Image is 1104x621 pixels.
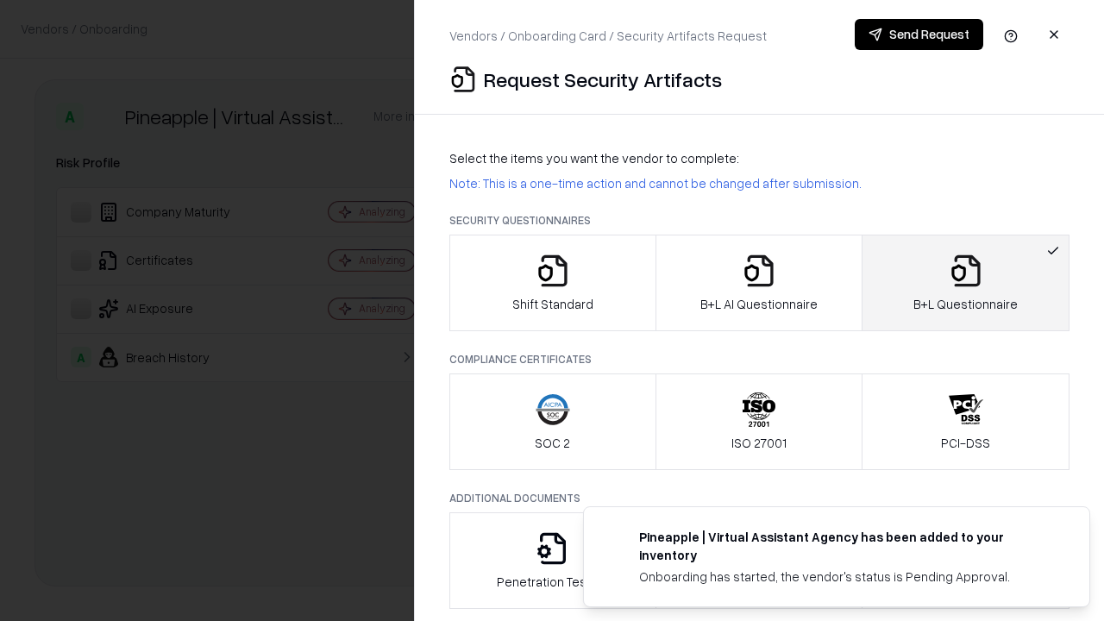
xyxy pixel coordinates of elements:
button: Penetration Testing [449,512,656,609]
p: Request Security Artifacts [484,66,722,93]
button: PCI-DSS [862,373,1069,470]
p: ISO 27001 [731,434,787,452]
p: B+L AI Questionnaire [700,295,818,313]
img: trypineapple.com [605,528,625,549]
p: Additional Documents [449,491,1069,505]
button: B+L AI Questionnaire [655,235,863,331]
button: Shift Standard [449,235,656,331]
p: Security Questionnaires [449,213,1069,228]
button: Send Request [855,19,983,50]
button: B+L Questionnaire [862,235,1069,331]
p: Compliance Certificates [449,352,1069,367]
p: B+L Questionnaire [913,295,1018,313]
p: Select the items you want the vendor to complete: [449,149,1069,167]
button: SOC 2 [449,373,656,470]
p: PCI-DSS [941,434,990,452]
p: Shift Standard [512,295,593,313]
div: Onboarding has started, the vendor's status is Pending Approval. [639,568,1048,586]
button: ISO 27001 [655,373,863,470]
p: SOC 2 [535,434,570,452]
p: Vendors / Onboarding Card / Security Artifacts Request [449,27,767,45]
p: Penetration Testing [497,573,608,591]
p: Note: This is a one-time action and cannot be changed after submission. [449,174,1069,192]
div: Pineapple | Virtual Assistant Agency has been added to your inventory [639,528,1048,564]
